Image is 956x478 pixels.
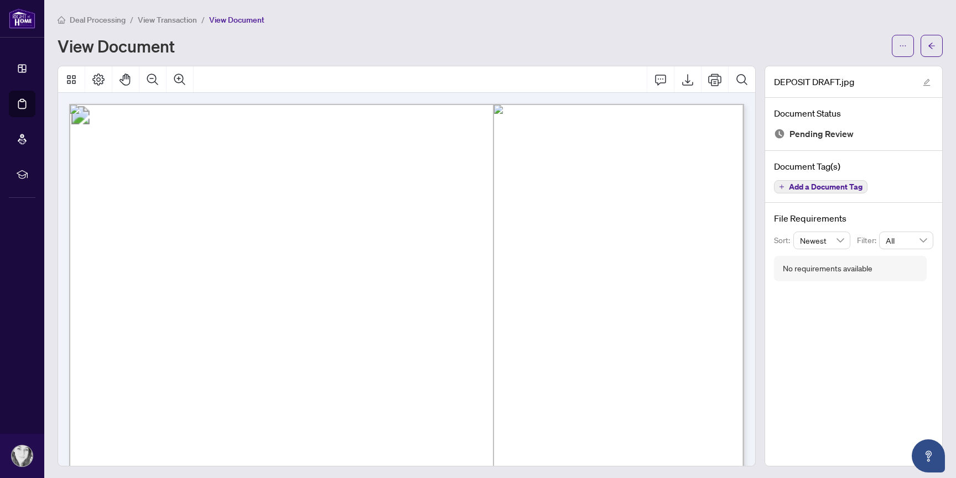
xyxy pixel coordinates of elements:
[774,107,933,120] h4: Document Status
[774,212,933,225] h4: File Requirements
[899,42,907,50] span: ellipsis
[774,128,785,139] img: Document Status
[12,445,33,466] img: Profile Icon
[774,160,933,173] h4: Document Tag(s)
[789,183,863,191] span: Add a Document Tag
[774,234,793,246] p: Sort:
[9,8,35,29] img: logo
[774,75,854,88] span: DEPOSIT DRAFT.jpg
[800,232,844,249] span: Newest
[774,180,867,193] button: Add a Document Tag
[789,127,854,141] span: Pending Review
[912,439,945,472] button: Open asap
[779,184,784,190] span: plus
[783,262,872,275] div: No requirements available
[130,13,133,26] li: /
[923,78,931,86] span: edit
[70,15,126,25] span: Deal Processing
[138,15,197,25] span: View Transaction
[58,16,65,24] span: home
[857,234,879,246] p: Filter:
[886,232,927,249] span: All
[209,15,264,25] span: View Document
[201,13,205,26] li: /
[58,37,175,55] h1: View Document
[928,42,936,50] span: arrow-left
